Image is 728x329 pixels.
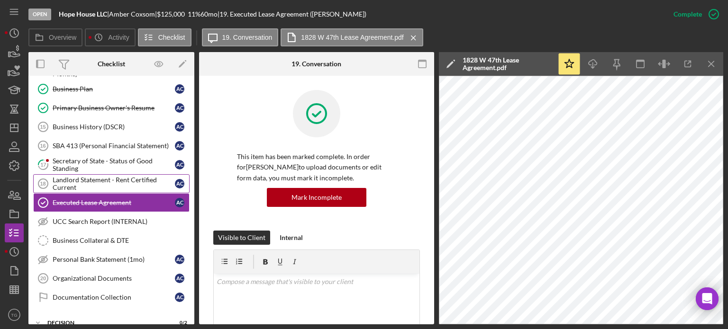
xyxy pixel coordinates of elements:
[40,124,45,130] tspan: 15
[188,10,200,18] div: 11 %
[175,141,184,151] div: A C
[53,199,175,206] div: Executed Lease Agreement
[33,212,190,231] a: UCC Search Report (INTERNAL)
[158,34,185,41] label: Checklist
[202,28,279,46] button: 19. Conversation
[175,293,184,302] div: A C
[85,28,135,46] button: Activity
[157,10,185,18] span: $125,000
[108,34,129,41] label: Activity
[175,198,184,207] div: A C
[40,161,46,168] tspan: 17
[53,237,189,244] div: Business Collateral & DTE
[53,85,175,93] div: Business Plan
[33,193,190,212] a: Executed Lease AgreementAC
[11,312,17,318] text: TG
[664,5,723,24] button: Complete
[301,34,403,41] label: 1828 W 47th Lease Agreement.pdf
[33,174,190,193] a: 18Landlord Statement - Rent Certified CurrentAC
[281,28,423,46] button: 1828 W 47th Lease Agreement.pdf
[33,136,190,155] a: 16SBA 413 (Personal Financial Statement)AC
[200,10,218,18] div: 60 mo
[40,143,45,149] tspan: 16
[696,287,719,310] div: Open Intercom Messenger
[175,255,184,264] div: A C
[280,231,303,245] div: Internal
[98,60,125,68] div: Checklist
[218,231,265,245] div: Visible to Client
[28,9,51,20] div: Open
[53,123,175,131] div: Business History (DSCR)
[40,276,46,281] tspan: 20
[53,256,175,263] div: Personal Bank Statement (1mo)
[175,274,184,283] div: A C
[175,103,184,113] div: A C
[463,56,553,71] div: 1828 W 47th Lease Agreement.pdf
[33,288,190,307] a: Documentation CollectionAC
[109,10,157,18] div: Amber Coxsom |
[53,104,175,112] div: Primary Business Owner's Resume
[673,5,702,24] div: Complete
[53,157,175,172] div: Secretary of State - Status of Good Standing
[53,142,175,150] div: SBA 413 (Personal Financial Statement)
[218,10,366,18] div: | 19. Executed Lease Agreement ([PERSON_NAME])
[47,320,164,326] div: Decision
[33,155,190,174] a: 17Secretary of State - Status of Good StandingAC
[275,231,308,245] button: Internal
[5,305,24,324] button: TG
[53,275,175,282] div: Organizational Documents
[213,231,270,245] button: Visible to Client
[33,61,190,80] a: Bus Bank Statements (Most Recent 6 Months)
[291,188,342,207] div: Mark Incomplete
[53,218,189,225] div: UCC Search Report (INTERNAL)
[267,188,366,207] button: Mark Incomplete
[28,28,82,46] button: Overview
[49,34,76,41] label: Overview
[138,28,191,46] button: Checklist
[175,179,184,188] div: A C
[237,151,396,183] p: This item has been marked complete. In order for [PERSON_NAME] to upload documents or edit form d...
[222,34,273,41] label: 19. Conversation
[33,98,190,117] a: Primary Business Owner's ResumeAC
[33,117,190,136] a: 15Business History (DSCR)AC
[175,160,184,169] div: A C
[53,176,175,191] div: Landlord Statement - Rent Certified Current
[291,60,341,68] div: 19. Conversation
[33,250,190,269] a: Personal Bank Statement (1mo)AC
[33,269,190,288] a: 20Organizational DocumentsAC
[33,80,190,98] a: Business PlanAC
[53,293,175,301] div: Documentation Collection
[59,10,107,18] b: Hope House LLC
[175,84,184,94] div: A C
[33,231,190,250] a: Business Collateral & DTE
[59,10,109,18] div: |
[175,122,184,132] div: A C
[170,320,187,326] div: 0 / 2
[40,181,45,187] tspan: 18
